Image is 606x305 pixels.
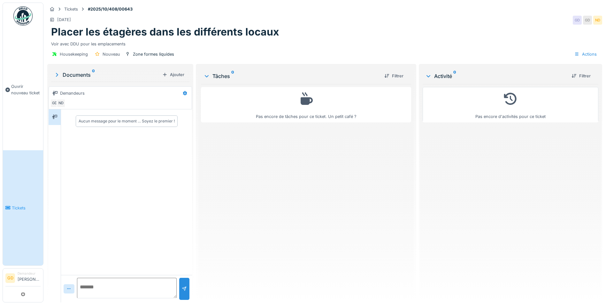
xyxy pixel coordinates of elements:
a: Tickets [3,150,43,265]
div: Tickets [64,6,78,12]
div: GD [50,99,59,108]
div: Tâches [203,72,379,80]
div: Actions [571,50,600,59]
div: Aucun message pour le moment … Soyez le premier ! [79,118,175,124]
div: Pas encore de tâches pour ce ticket. Un petit café ? [205,90,407,120]
div: Filtrer [569,72,593,80]
div: Filtrer [382,72,406,80]
div: Voir avec DDU pour les emplacements [51,38,598,47]
div: ND [593,16,602,25]
a: Ouvrir nouveau ticket [3,29,43,150]
div: Pas encore d'activités pour ce ticket [427,90,594,120]
div: Documents [54,71,160,79]
div: ND [57,99,65,108]
strong: #2025/10/408/00643 [85,6,135,12]
div: Zone formes liquides [133,51,174,57]
div: Nouveau [103,51,120,57]
div: GD [573,16,582,25]
div: [DATE] [57,17,71,23]
div: GD [583,16,592,25]
sup: 0 [231,72,234,80]
div: Ajouter [160,70,187,79]
li: GD [5,273,15,283]
h1: Placer les étagères dans les différents locaux [51,26,279,38]
div: Demandeurs [60,90,85,96]
a: GD Demandeur[PERSON_NAME] [5,271,41,286]
li: [PERSON_NAME] [18,271,41,285]
img: Badge_color-CXgf-gQk.svg [13,6,33,26]
span: Ouvrir nouveau ticket [11,83,41,96]
div: Demandeur [18,271,41,276]
span: Tickets [12,205,41,211]
sup: 0 [92,71,95,79]
div: Activité [425,72,566,80]
sup: 0 [453,72,456,80]
div: Housekeeping [60,51,88,57]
